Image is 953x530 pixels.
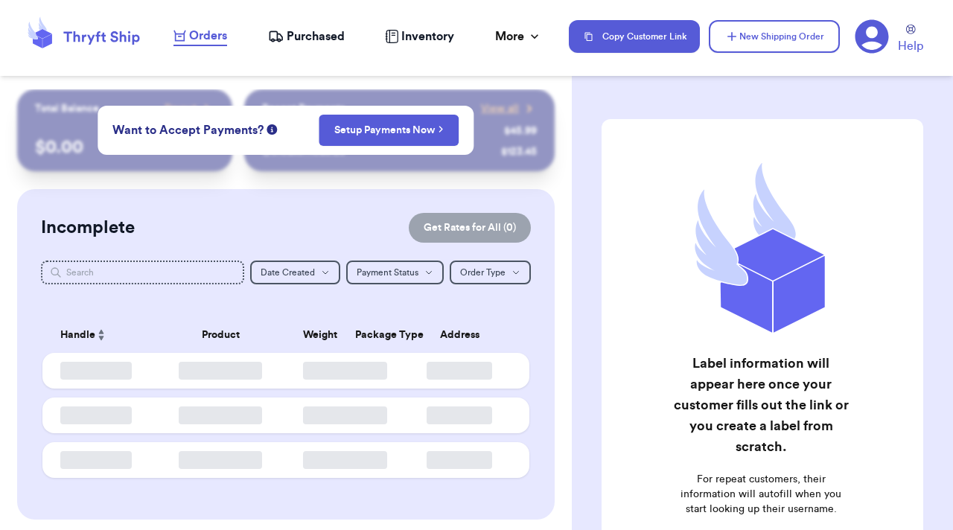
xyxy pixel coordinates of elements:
[189,27,227,45] span: Orders
[262,101,345,116] p: Recent Payments
[357,268,418,277] span: Payment Status
[569,20,700,53] button: Copy Customer Link
[334,123,444,138] a: Setup Payments Now
[35,135,214,159] p: $ 0.00
[401,28,454,45] span: Inventory
[112,121,264,139] span: Want to Accept Payments?
[41,261,244,284] input: Search
[709,20,840,53] button: New Shipping Order
[319,115,459,146] button: Setup Payments Now
[672,472,850,517] p: For repeat customers, their information will autofill when you start looking up their username.
[460,268,506,277] span: Order Type
[672,353,850,457] h2: Label information will appear here once your customer fills out the link or you create a label fr...
[481,101,519,116] span: View all
[450,261,531,284] button: Order Type
[287,28,345,45] span: Purchased
[60,328,95,343] span: Handle
[898,25,923,55] a: Help
[41,216,135,240] h2: Incomplete
[268,28,345,45] a: Purchased
[95,326,107,344] button: Sort ascending
[165,101,197,116] span: Payout
[35,101,99,116] p: Total Balance
[346,317,398,353] th: Package Type
[501,144,537,159] div: $ 123.45
[409,213,531,243] button: Get Rates for All (0)
[385,28,454,45] a: Inventory
[398,317,529,353] th: Address
[495,28,542,45] div: More
[481,101,537,116] a: View all
[147,317,294,353] th: Product
[173,27,227,46] a: Orders
[165,101,214,116] a: Payout
[346,261,444,284] button: Payment Status
[294,317,346,353] th: Weight
[504,124,537,138] div: $ 45.99
[898,37,923,55] span: Help
[250,261,340,284] button: Date Created
[261,268,315,277] span: Date Created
